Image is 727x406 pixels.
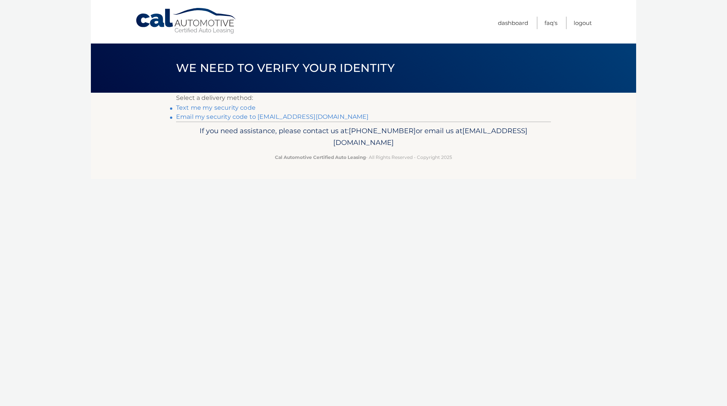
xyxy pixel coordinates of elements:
[135,8,237,34] a: Cal Automotive
[349,126,416,135] span: [PHONE_NUMBER]
[176,104,256,111] a: Text me my security code
[176,93,551,103] p: Select a delivery method:
[498,17,528,29] a: Dashboard
[574,17,592,29] a: Logout
[181,125,546,149] p: If you need assistance, please contact us at: or email us at
[275,154,366,160] strong: Cal Automotive Certified Auto Leasing
[176,113,369,120] a: Email my security code to [EMAIL_ADDRESS][DOMAIN_NAME]
[544,17,557,29] a: FAQ's
[176,61,395,75] span: We need to verify your identity
[181,153,546,161] p: - All Rights Reserved - Copyright 2025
